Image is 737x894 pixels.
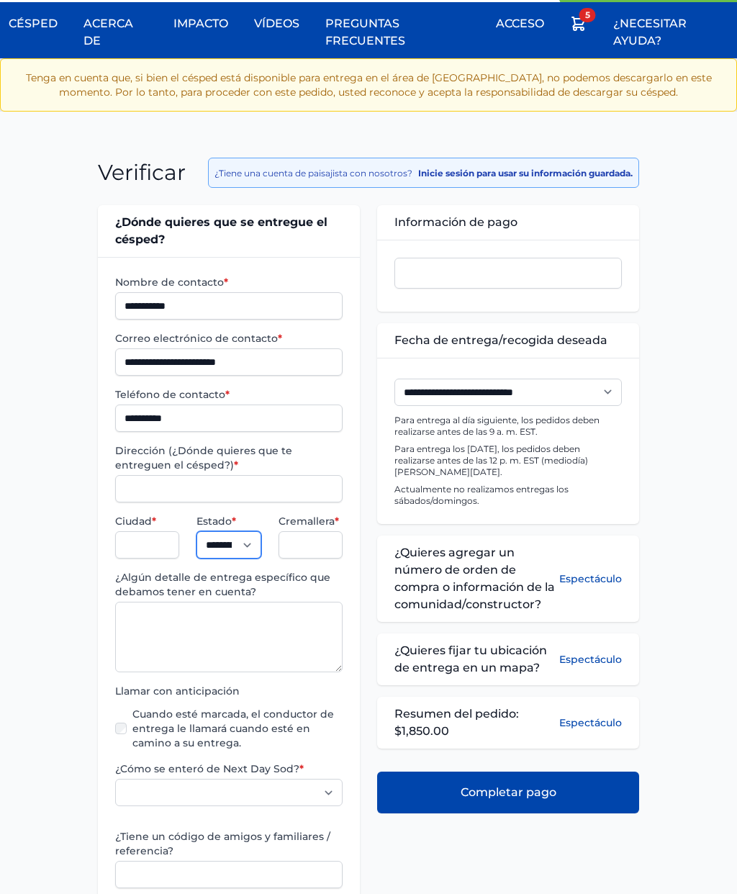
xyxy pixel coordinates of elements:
font: Estado [196,515,232,528]
font: Llamar con anticipación [115,685,240,697]
font: ¿Cómo se enteró de Next Day Sod? [115,762,299,775]
font: Vídeos [254,17,299,30]
font: Acerca de [83,17,133,48]
font: Césped [9,17,58,30]
button: Espectáculo [559,642,622,677]
a: Preguntas frecuentes [317,6,479,58]
button: Completar pago [377,772,639,813]
a: Acceso [487,6,553,41]
button: Espectáculo [559,715,622,730]
font: Correo electrónico de contacto [115,332,278,345]
font: ¿Dónde quieres que se entregue el césped? [115,215,327,246]
font: Espectáculo [559,716,622,729]
font: Fecha de entrega/recogida deseada [394,333,607,347]
a: Acerca de [75,6,156,58]
a: Vídeos [245,6,308,41]
font: ¿Tiene un código de amigos y familiares / referencia? [115,830,330,857]
font: Información de pago [394,215,517,229]
font: ¿Quieres agregar un número de orden de compra o información de la comunidad/constructor? [394,546,555,611]
font: Dirección (¿Dónde quieres que te entreguen el césped?) [115,444,292,471]
font: Verificar [98,159,186,186]
font: Preguntas frecuentes [325,17,405,48]
font: Nombre de contacto [115,276,224,289]
font: ¿Tiene una cuenta de paisajista con nosotros? [214,168,412,179]
font: Teléfono de contacto [115,388,225,401]
a: ¿Necesitar ayuda? [605,6,737,58]
font: Actualmente no realizamos entregas los sábados/domingos. [394,484,569,506]
font: Ciudad [115,515,152,528]
font: Completar pago [461,785,556,799]
font: Cremallera [279,515,335,528]
font: Resumen del pedido: $1,850.00 [394,707,519,738]
font: Para entrega los [DATE], los pedidos deben realizarse antes de las 12 p. m. EST (mediodía) [PERSO... [394,443,588,477]
a: ¿Tiene una cuenta de paisajista con nosotros?Inicie sesión para usar su información guardada. [214,168,633,179]
iframe: Cuadro de entrada seguro de pago con tarjeta [401,267,615,279]
font: Inicie sesión para usar su información guardada. [418,168,633,179]
font: 5 [585,9,590,20]
a: 5 [561,6,596,46]
font: Tenga en cuenta que, si bien el césped está disponible para entrega en el área de [GEOGRAPHIC_DAT... [26,71,712,99]
a: Impacto [165,6,237,41]
font: Impacto [173,17,228,30]
font: ¿Necesitar ayuda? [613,17,687,48]
font: Acceso [496,17,544,30]
button: Espectáculo [559,544,622,613]
font: ¿Quieres fijar tu ubicación de entrega en un mapa? [394,644,547,674]
font: Espectáculo [559,572,622,585]
font: Cuando esté marcada, el conductor de entrega le llamará cuando esté en camino a su entrega. [132,708,334,749]
font: Para entrega al día siguiente, los pedidos deben realizarse antes de las 9 a. m. EST. [394,415,600,437]
font: ¿Algún detalle de entrega específico que debamos tener en cuenta? [115,571,330,598]
font: Espectáculo [559,653,622,666]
